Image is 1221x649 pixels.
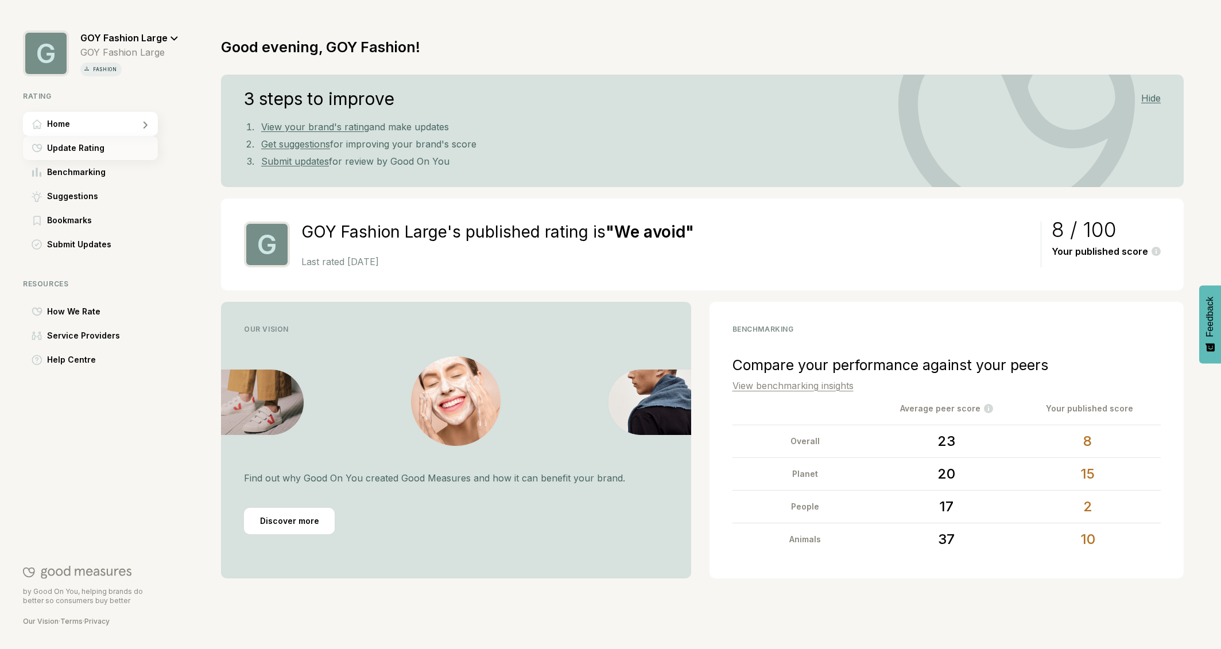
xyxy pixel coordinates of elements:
span: Bookmarks [47,213,92,227]
div: 37 [878,523,1015,555]
a: SuggestionsSuggestions [23,184,179,208]
a: Submit UpdatesSubmit Updates [23,232,179,257]
a: How We RateHow We Rate [23,300,179,324]
img: Vision [608,370,691,435]
span: Suggestions [47,189,98,203]
a: View your brand's rating [261,121,369,133]
div: Hide [1141,93,1161,104]
a: Update RatingUpdate Rating [23,136,179,160]
p: Find out why Good On You created Good Measures and how it can benefit your brand. [244,471,668,485]
div: Discover more [244,508,335,534]
span: Home [47,117,70,131]
li: and make updates [257,118,1161,135]
div: GOY Fashion Large [80,46,179,58]
span: Service Providers [47,329,120,343]
div: Your published score [1052,246,1161,257]
img: Update Rating [32,143,42,153]
iframe: Website support platform help button [1170,599,1210,638]
img: vertical icon [83,65,91,73]
li: for review by Good On You [257,153,1161,170]
a: Service ProvidersService Providers [23,324,179,348]
button: Feedback - Show survey [1199,285,1221,363]
p: Last rated [DATE] [301,256,1030,267]
a: Terms [60,617,83,625]
img: Benchmarking [32,168,41,177]
span: GOY Fashion Large [80,32,168,44]
a: BenchmarkingBenchmarking [23,160,179,184]
div: 15 [1020,458,1156,490]
div: Animals [737,523,874,555]
div: Rating [23,92,179,100]
div: Planet [737,458,874,490]
h1: Good evening, GOY Fashion! [221,38,420,56]
div: Resources [23,279,179,288]
img: Home [32,119,42,129]
p: fashion [91,65,119,74]
div: 10 [1020,523,1156,555]
span: Feedback [1205,297,1215,337]
span: Update Rating [47,141,104,155]
a: View benchmarking insights [732,380,854,391]
img: How We Rate [32,307,42,316]
div: Our Vision [244,325,668,333]
div: Compare your performance against your peers [732,356,1161,374]
div: 8 / 100 [1052,223,1161,236]
h2: GOY Fashion Large's published rating is [301,221,1030,243]
a: Privacy [84,617,110,625]
span: Submit Updates [47,238,111,251]
div: Average peer score [875,402,1018,415]
div: 20 [878,458,1015,490]
div: 23 [878,425,1015,457]
img: Service Providers [32,331,42,340]
img: Good On You [23,565,131,579]
img: Bookmarks [33,216,41,226]
div: Overall [737,425,874,457]
img: Help Centre [32,355,42,366]
a: BookmarksBookmarks [23,208,179,232]
span: How We Rate [47,305,100,318]
div: 17 [878,491,1015,523]
h4: 3 steps to improve [244,92,394,106]
img: Vision [221,370,304,435]
div: 2 [1020,491,1156,523]
div: 8 [1020,425,1156,457]
strong: " We avoid " [606,222,694,242]
a: Get suggestions [261,138,330,150]
a: Our Vision [23,617,59,625]
img: Vision [411,356,501,446]
a: Help CentreHelp Centre [23,348,179,372]
div: · · [23,617,158,626]
img: Suggestions [32,191,42,202]
p: by Good On You, helping brands do better so consumers buy better [23,587,158,605]
a: Submit updates [261,156,329,167]
div: benchmarking [732,325,1161,333]
img: Submit Updates [32,239,42,250]
span: Help Centre [47,353,96,367]
li: for improving your brand's score [257,135,1161,153]
div: Your published score [1018,402,1161,415]
a: HomeHome [23,112,179,136]
div: People [737,491,874,523]
span: Benchmarking [47,165,106,179]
